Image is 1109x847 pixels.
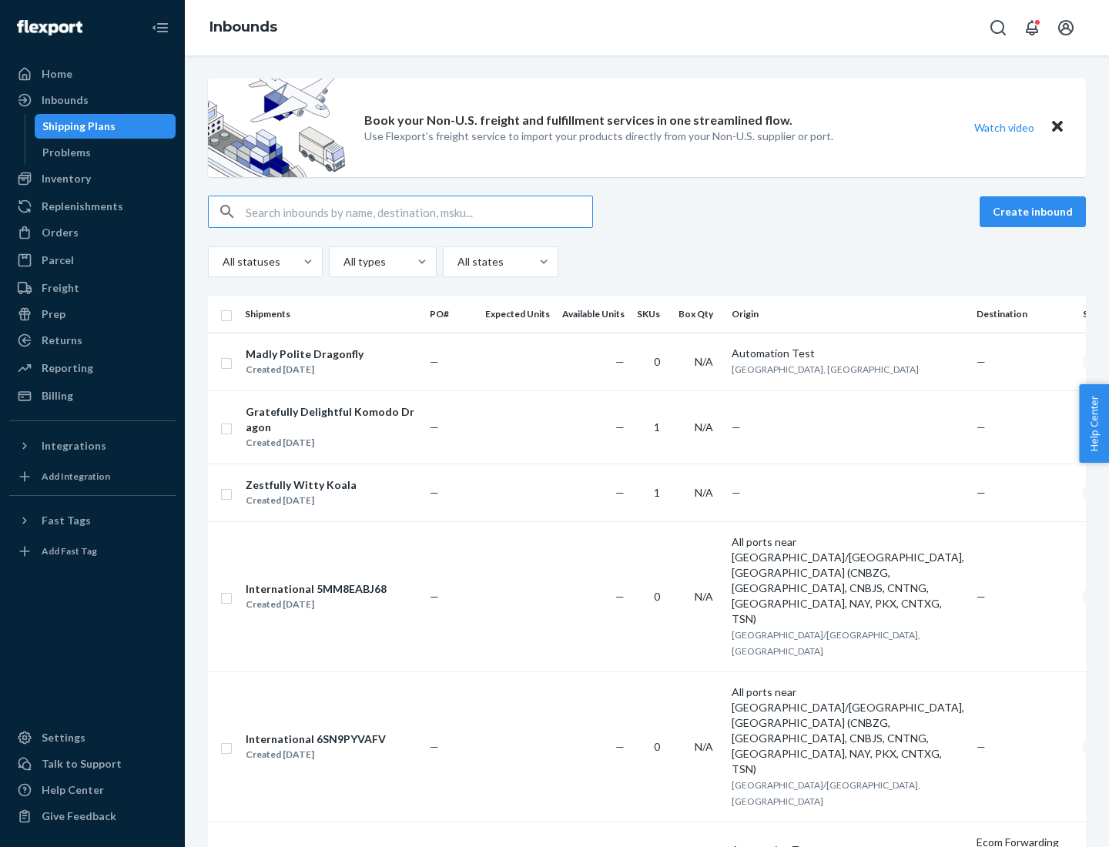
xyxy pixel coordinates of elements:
div: Home [42,66,72,82]
a: Inbounds [209,18,277,35]
th: Origin [725,296,970,333]
span: N/A [695,486,713,499]
input: All states [456,254,457,269]
button: Open account menu [1050,12,1081,43]
th: Box Qty [672,296,725,333]
button: Open Search Box [983,12,1014,43]
div: Gratefully Delightful Komodo Dragon [246,404,417,435]
div: Integrations [42,438,106,454]
button: Integrations [9,434,176,458]
ol: breadcrumbs [197,5,290,50]
span: — [430,740,439,753]
a: Parcel [9,248,176,273]
a: Inventory [9,166,176,191]
span: — [977,590,986,603]
div: Created [DATE] [246,747,386,762]
span: — [615,355,625,368]
div: Automation Test [732,346,964,361]
div: Freight [42,280,79,296]
input: All types [342,254,343,269]
span: — [732,420,741,434]
a: Billing [9,383,176,408]
div: Replenishments [42,199,123,214]
a: Orders [9,220,176,245]
a: Inbounds [9,88,176,112]
span: — [430,486,439,499]
a: Reporting [9,356,176,380]
span: — [430,420,439,434]
div: Fast Tags [42,513,91,528]
span: 1 [654,420,660,434]
div: International 5MM8EABJ68 [246,581,387,597]
span: N/A [695,590,713,603]
div: Settings [42,730,85,745]
div: Madly Polite Dragonfly [246,346,364,362]
div: Shipping Plans [42,119,116,134]
span: — [615,590,625,603]
div: Zestfully Witty Koala [246,477,357,493]
th: Shipments [239,296,424,333]
a: Help Center [9,778,176,802]
button: Close Navigation [145,12,176,43]
span: N/A [695,740,713,753]
span: N/A [695,355,713,368]
div: Created [DATE] [246,362,364,377]
div: Inventory [42,171,91,186]
div: Problems [42,145,91,160]
th: Destination [970,296,1077,333]
div: Parcel [42,253,74,268]
div: Reporting [42,360,93,376]
a: Freight [9,276,176,300]
a: Add Fast Tag [9,539,176,564]
div: Help Center [42,782,104,798]
th: Available Units [556,296,631,333]
div: International 6SN9PYVAFV [246,731,386,747]
span: [GEOGRAPHIC_DATA], [GEOGRAPHIC_DATA] [732,363,919,375]
div: Created [DATE] [246,493,357,508]
span: — [430,355,439,368]
div: Talk to Support [42,756,122,772]
span: [GEOGRAPHIC_DATA]/[GEOGRAPHIC_DATA], [GEOGRAPHIC_DATA] [732,629,920,657]
th: PO# [424,296,479,333]
span: — [977,420,986,434]
span: 1 [654,486,660,499]
th: Expected Units [479,296,556,333]
span: 0 [654,740,660,753]
span: — [430,590,439,603]
button: Give Feedback [9,804,176,829]
button: Help Center [1079,384,1109,463]
div: Inbounds [42,92,89,108]
a: Shipping Plans [35,114,176,139]
button: Fast Tags [9,508,176,533]
span: 0 [654,590,660,603]
a: Home [9,62,176,86]
p: Book your Non-U.S. freight and fulfillment services in one streamlined flow. [364,112,792,129]
button: Create inbound [980,196,1086,227]
button: Open notifications [1017,12,1047,43]
div: Give Feedback [42,808,116,824]
a: Prep [9,302,176,326]
div: Add Fast Tag [42,544,97,557]
div: All ports near [GEOGRAPHIC_DATA]/[GEOGRAPHIC_DATA], [GEOGRAPHIC_DATA] (CNBZG, [GEOGRAPHIC_DATA], ... [732,534,964,627]
span: — [615,420,625,434]
a: Problems [35,140,176,165]
a: Add Integration [9,464,176,489]
span: — [977,740,986,753]
div: Prep [42,306,65,322]
div: Created [DATE] [246,597,387,612]
span: 0 [654,355,660,368]
div: Add Integration [42,470,110,483]
input: All statuses [221,254,223,269]
button: Watch video [964,116,1044,139]
span: — [615,740,625,753]
div: Created [DATE] [246,435,417,450]
span: — [977,486,986,499]
p: Use Flexport’s freight service to import your products directly from your Non-U.S. supplier or port. [364,129,833,144]
div: Returns [42,333,82,348]
a: Settings [9,725,176,750]
div: All ports near [GEOGRAPHIC_DATA]/[GEOGRAPHIC_DATA], [GEOGRAPHIC_DATA] (CNBZG, [GEOGRAPHIC_DATA], ... [732,685,964,777]
img: Flexport logo [17,20,82,35]
div: Billing [42,388,73,403]
button: Close [1047,116,1067,139]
